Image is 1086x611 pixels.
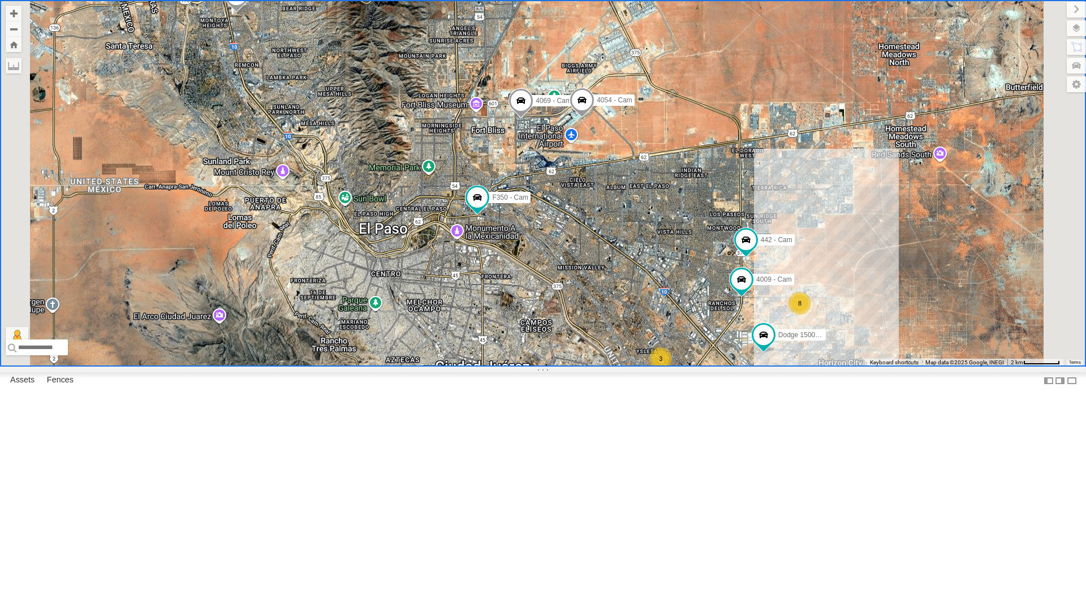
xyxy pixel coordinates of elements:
button: Keyboard shortcuts [870,359,919,367]
span: 4054 - Cam [597,96,632,104]
span: F350 - Cam [492,193,528,201]
span: 4009 - Cam [756,276,792,283]
button: Map Scale: 2 km per 61 pixels [1007,359,1063,367]
div: 8 [788,292,811,315]
label: Measure [6,58,21,74]
button: Zoom in [6,6,21,21]
span: Dodge 1500 - Cam [778,331,835,339]
button: Drag Pegman onto the map to open Street View [6,327,28,350]
div: 3 [649,347,672,370]
label: Hide Summary Table [1066,372,1078,389]
label: Fences [41,373,79,389]
a: Terms [1069,360,1081,365]
span: Map data ©2025 Google, INEGI [925,359,1004,365]
button: Zoom out [6,21,21,37]
button: Zoom Home [6,37,21,52]
span: 442 - Cam [761,236,792,244]
label: Dock Summary Table to the Left [1043,372,1054,389]
label: Map Settings [1067,76,1086,92]
span: 4069 - Cam [536,97,571,105]
label: Assets [5,373,40,389]
label: Dock Summary Table to the Right [1054,372,1066,389]
span: 2 km [1011,359,1023,365]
